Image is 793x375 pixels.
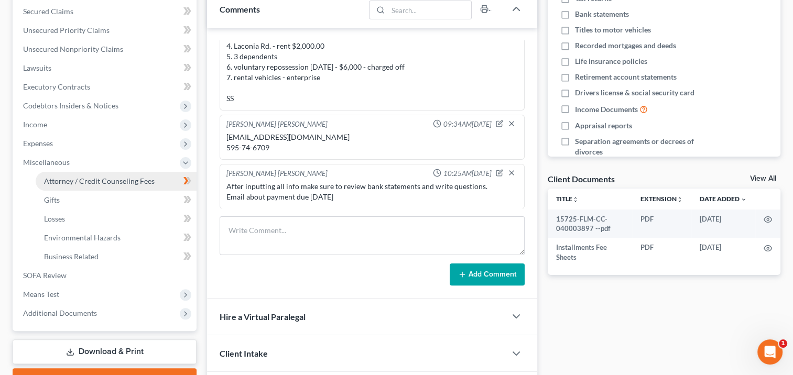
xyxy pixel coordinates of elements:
a: Executory Contracts [15,78,197,96]
button: Add Comment [450,263,525,285]
span: Bank statements [575,9,629,19]
span: Income [23,120,47,129]
span: Appraisal reports [575,120,632,131]
span: Separation agreements or decrees of divorces [575,136,713,157]
div: After inputting all info make sure to review bank statements and write questions. Email about pay... [226,181,518,202]
span: Secured Claims [23,7,73,16]
a: View All [750,175,776,182]
iframe: Intercom live chat [757,339,783,365]
td: PDF [632,238,691,267]
span: 10:25AM[DATE] [443,169,492,179]
span: Recorded mortgages and deeds [575,40,676,51]
span: SOFA Review [23,271,67,280]
div: [EMAIL_ADDRESS][DOMAIN_NAME] 595-74-6709 [226,132,518,153]
span: 09:34AM[DATE] [443,119,492,129]
span: Income Documents [575,104,638,115]
div: [PERSON_NAME] [PERSON_NAME] [226,169,328,179]
span: Drivers license & social security card [575,87,694,98]
span: Losses [44,214,65,223]
span: Hire a Virtual Paralegal [220,312,306,322]
a: Secured Claims [15,2,197,21]
a: Unsecured Priority Claims [15,21,197,40]
span: Comments [220,4,260,14]
i: expand_more [741,196,747,203]
span: Miscellaneous [23,158,70,167]
span: Unsecured Nonpriority Claims [23,45,123,53]
input: Search... [388,1,471,19]
span: Business Related [44,252,99,261]
span: Attorney / Credit Counseling Fees [44,177,155,185]
a: Losses [36,209,197,228]
i: unfold_more [572,196,579,203]
span: Means Test [23,290,59,299]
span: Additional Documents [23,308,97,317]
a: Gifts [36,191,197,209]
td: 15725-FLM-CC-040003897 --pdf [548,209,632,238]
a: Business Related [36,247,197,266]
td: Installments Fee Sheets [548,238,632,267]
span: Executory Contracts [23,82,90,91]
span: Codebtors Insiders & Notices [23,101,118,110]
a: Environmental Hazards [36,228,197,247]
a: Date Added expand_more [700,195,747,203]
td: PDF [632,209,691,238]
a: Extensionunfold_more [640,195,683,203]
span: Expenses [23,139,53,148]
a: Titleunfold_more [556,195,579,203]
td: [DATE] [691,238,755,267]
a: Attorney / Credit Counseling Fees [36,172,197,191]
span: Unsecured Priority Claims [23,26,110,35]
span: Environmental Hazards [44,233,121,242]
span: Retirement account statements [575,72,677,82]
i: unfold_more [677,196,683,203]
a: Unsecured Nonpriority Claims [15,40,197,59]
a: Lawsuits [15,59,197,78]
a: Download & Print [13,339,197,364]
div: [PERSON_NAME] [PERSON_NAME] [226,119,328,130]
a: SOFA Review [15,266,197,285]
span: Lawsuits [23,63,51,72]
div: Client Documents [548,173,615,184]
span: Life insurance policies [575,56,647,67]
span: Gifts [44,195,60,204]
td: [DATE] [691,209,755,238]
span: 1 [779,339,787,348]
span: Client Intake [220,348,268,358]
span: Titles to motor vehicles [575,25,651,35]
